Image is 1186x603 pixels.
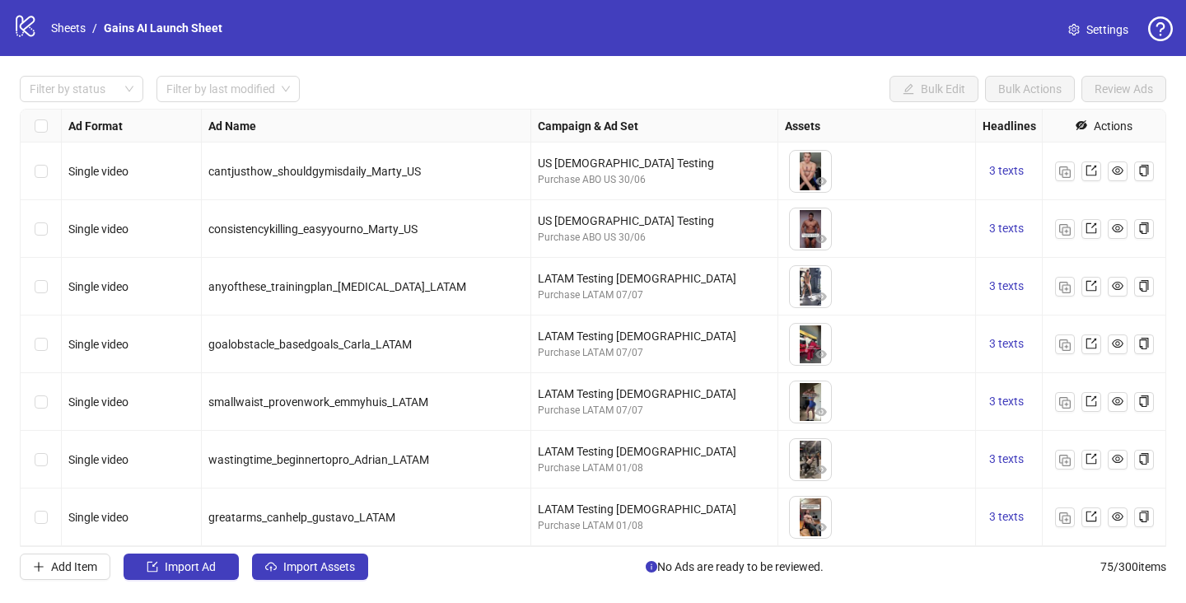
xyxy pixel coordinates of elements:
[1086,21,1128,39] span: Settings
[1055,219,1075,239] button: Duplicate
[1094,117,1132,135] div: Actions
[538,269,771,287] div: LATAM Testing [DEMOGRAPHIC_DATA]
[790,266,831,307] img: Asset 1
[983,334,1030,354] button: 3 texts
[21,431,62,488] div: Select row 6
[1086,453,1097,465] span: export
[526,110,530,142] div: Resize Ad Name column
[989,337,1024,350] span: 3 texts
[208,453,429,466] span: wastingtime_beginnertopro_Adrian_LATAM
[208,338,412,351] span: goalobstacle_basedgoals_Carla_LATAM
[20,554,110,580] button: Add Item
[197,110,201,142] div: Resize Ad Format column
[538,212,771,230] div: US [DEMOGRAPHIC_DATA] Testing
[68,511,128,524] span: Single video
[1055,450,1075,470] button: Duplicate
[983,117,1036,135] strong: Headlines
[790,381,831,423] img: Asset 1
[538,172,771,188] div: Purchase ABO US 30/06
[1148,16,1173,41] span: question-circle
[208,165,421,178] span: cantjusthow_shouldgymisdaily_Marty_US
[1081,76,1166,102] button: Review Ads
[21,316,62,373] div: Select row 4
[790,208,831,250] img: Asset 1
[773,110,777,142] div: Resize Campaign & Ad Set column
[68,222,128,236] span: Single video
[815,291,827,302] span: eye
[815,521,827,533] span: eye
[252,554,368,580] button: Import Assets
[815,348,827,360] span: eye
[1055,334,1075,354] button: Duplicate
[1138,511,1150,522] span: copy
[889,76,978,102] button: Bulk Edit
[790,151,831,192] img: Asset 1
[1076,119,1087,131] span: eye-invisible
[165,560,216,573] span: Import Ad
[989,164,1024,177] span: 3 texts
[811,345,831,365] button: Preview
[538,230,771,245] div: Purchase ABO US 30/06
[208,222,418,236] span: consistencykilling_easyyourno_Marty_US
[1138,395,1150,407] span: copy
[1138,280,1150,292] span: copy
[1138,165,1150,176] span: copy
[983,507,1030,527] button: 3 texts
[208,511,395,524] span: greatarms_canhelp_gustavo_LATAM
[989,395,1024,408] span: 3 texts
[790,439,831,480] img: Asset 1
[1112,280,1123,292] span: eye
[265,561,277,573] span: cloud-upload
[811,460,831,480] button: Preview
[33,561,44,573] span: plus
[983,219,1030,239] button: 3 texts
[790,497,831,538] img: Asset 1
[1055,277,1075,297] button: Duplicate
[538,385,771,403] div: LATAM Testing [DEMOGRAPHIC_DATA]
[538,327,771,345] div: LATAM Testing [DEMOGRAPHIC_DATA]
[21,258,62,316] div: Select row 3
[989,279,1024,292] span: 3 texts
[983,277,1030,297] button: 3 texts
[1059,166,1071,178] img: Duplicate
[538,442,771,460] div: LATAM Testing [DEMOGRAPHIC_DATA]
[1059,455,1071,466] img: Duplicate
[983,161,1030,181] button: 3 texts
[815,233,827,245] span: eye
[1059,224,1071,236] img: Duplicate
[811,403,831,423] button: Preview
[21,373,62,431] div: Select row 5
[815,175,827,187] span: eye
[538,345,771,361] div: Purchase LATAM 07/07
[985,76,1075,102] button: Bulk Actions
[538,117,638,135] strong: Campaign & Ad Set
[21,488,62,546] div: Select row 7
[790,324,831,365] img: Asset 1
[815,464,827,475] span: eye
[208,280,466,293] span: anyofthese_trainingplan_[MEDICAL_DATA]_LATAM
[92,19,97,37] li: /
[989,222,1024,235] span: 3 texts
[1055,16,1142,43] a: Settings
[538,287,771,303] div: Purchase LATAM 07/07
[1055,161,1075,181] button: Duplicate
[68,117,123,135] strong: Ad Format
[1086,511,1097,522] span: export
[989,452,1024,465] span: 3 texts
[1138,222,1150,234] span: copy
[68,395,128,409] span: Single video
[283,560,355,573] span: Import Assets
[983,392,1030,412] button: 3 texts
[1112,453,1123,465] span: eye
[815,406,827,418] span: eye
[100,19,226,37] a: Gains AI Launch Sheet
[811,287,831,307] button: Preview
[1112,338,1123,349] span: eye
[68,453,128,466] span: Single video
[68,165,128,178] span: Single video
[1086,395,1097,407] span: export
[646,561,657,573] span: info-circle
[1112,511,1123,522] span: eye
[1059,282,1071,293] img: Duplicate
[208,395,428,409] span: smallwaist_provenwork_emmyhuis_LATAM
